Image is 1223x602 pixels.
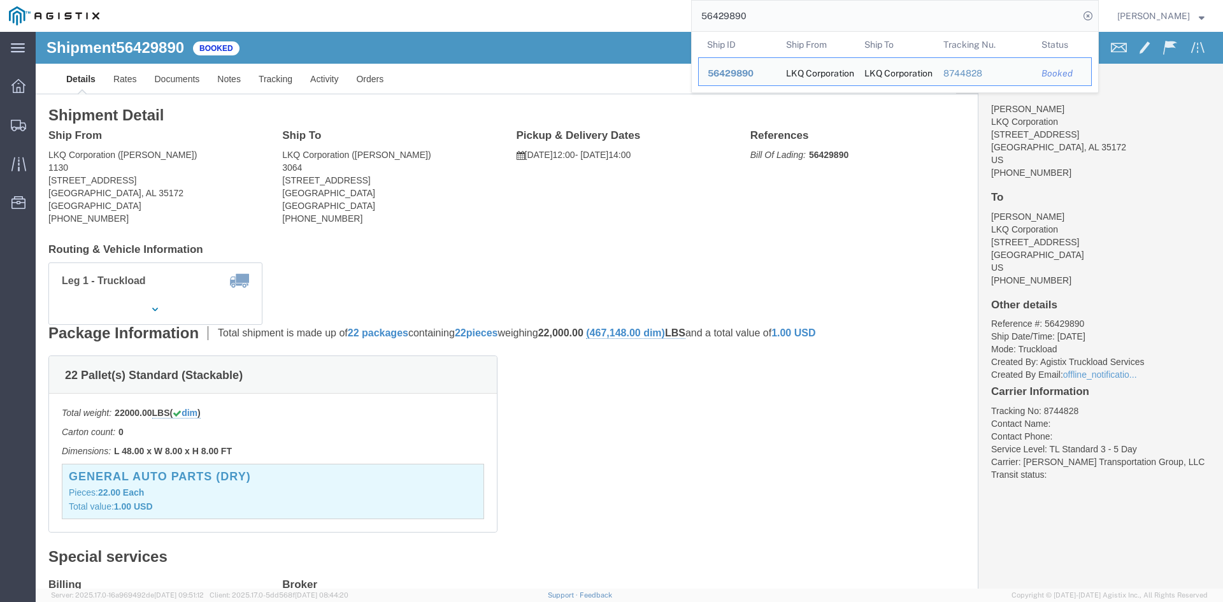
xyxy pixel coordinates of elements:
[1041,67,1082,80] div: Booked
[1117,9,1190,23] span: Douglas Harris
[1012,590,1208,601] span: Copyright © [DATE]-[DATE] Agistix Inc., All Rights Reserved
[210,591,348,599] span: Client: 2025.17.0-5dd568f
[548,591,580,599] a: Support
[786,58,847,85] div: LKQ Corporation
[36,32,1223,589] iframe: FS Legacy Container
[51,591,204,599] span: Server: 2025.17.0-16a969492de
[864,58,926,85] div: LKQ Corporation
[692,1,1079,31] input: Search for shipment number, reference number
[295,591,348,599] span: [DATE] 08:44:20
[580,591,612,599] a: Feedback
[708,67,768,80] div: 56429890
[777,32,856,57] th: Ship From
[934,32,1033,57] th: Tracking Nu.
[1117,8,1205,24] button: [PERSON_NAME]
[855,32,934,57] th: Ship To
[154,591,204,599] span: [DATE] 09:51:12
[698,32,777,57] th: Ship ID
[943,67,1024,80] div: 8744828
[1033,32,1092,57] th: Status
[708,68,754,78] span: 56429890
[698,32,1098,92] table: Search Results
[9,6,99,25] img: logo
